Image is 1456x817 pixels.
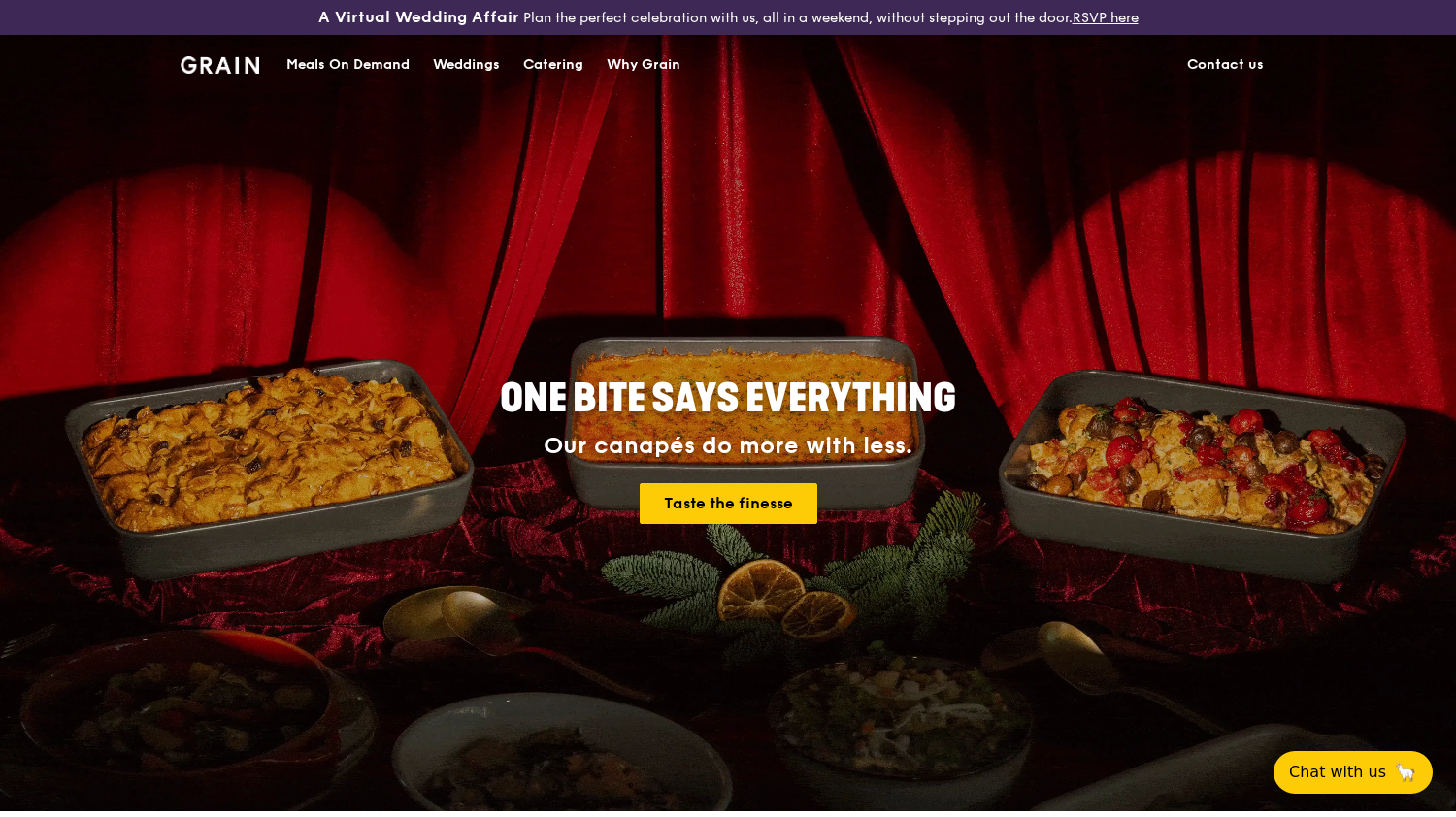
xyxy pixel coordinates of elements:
[421,36,512,94] a: Weddings
[379,433,1077,460] div: Our canapés do more with less.
[433,36,500,94] div: Weddings
[1073,10,1139,26] a: RSVP here
[243,8,1213,27] div: Plan the perfect celebration with us, all in a weekend, without stepping out the door.
[512,36,595,94] a: Catering
[318,8,519,27] h3: A Virtual Wedding Affair
[181,34,259,92] a: GrainGrain
[523,36,583,94] div: Catering
[607,36,680,94] div: Why Grain
[1274,751,1433,794] button: Chat with us🦙
[640,483,817,524] a: Taste the finesse
[595,36,692,94] a: Why Grain
[181,56,259,74] img: Grain
[1175,36,1275,94] a: Contact us
[500,376,956,422] span: ONE BITE SAYS EVERYTHING
[1394,761,1417,784] span: 🦙
[286,36,410,94] div: Meals On Demand
[1289,761,1386,784] span: Chat with us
